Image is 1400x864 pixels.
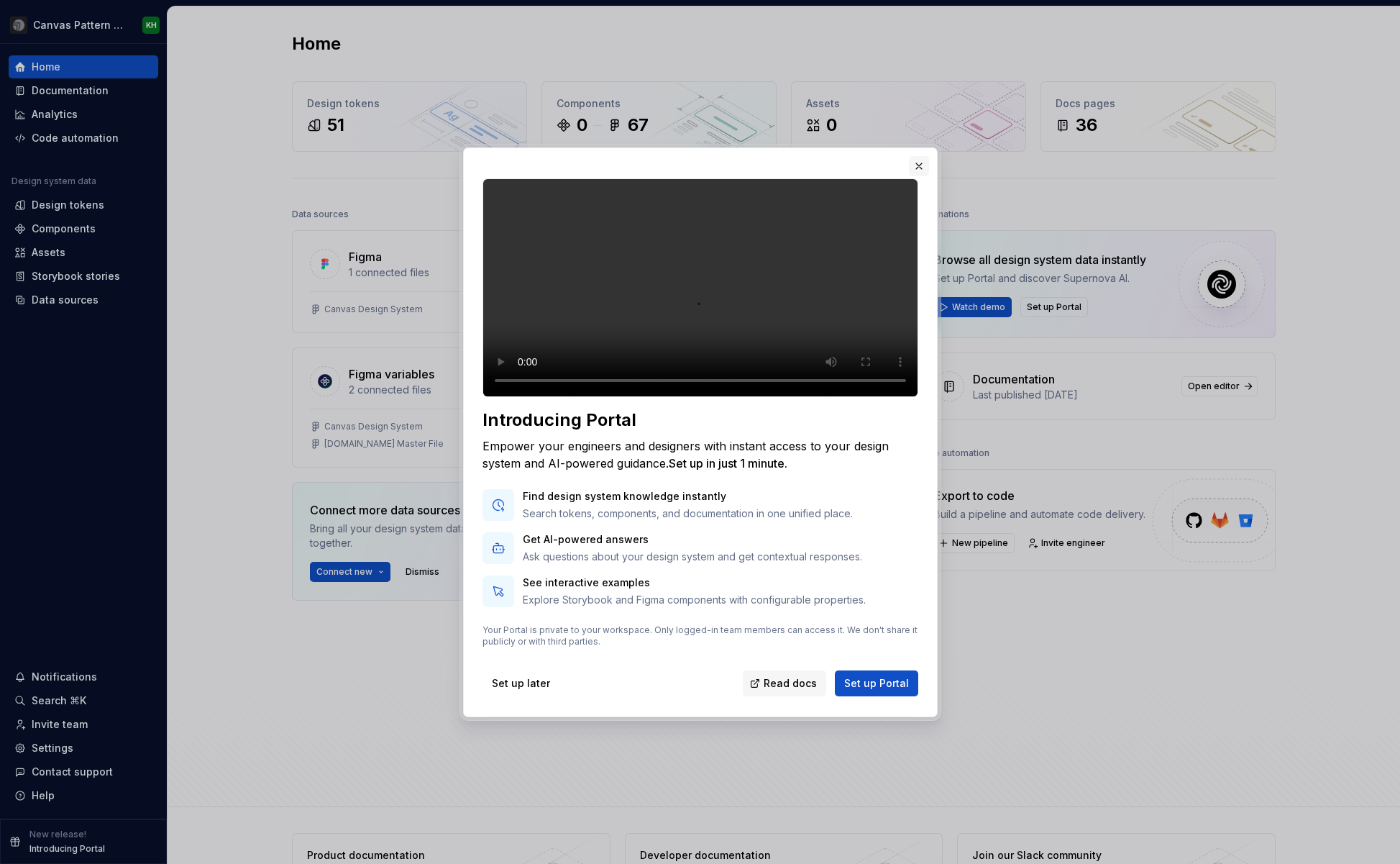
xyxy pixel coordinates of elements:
p: Your Portal is private to your workspace. Only logged-in team members can access it. We don't sha... [482,624,918,647]
p: Ask questions about your design system and get contextual responses. [523,550,862,564]
span: Set up later [492,676,550,691]
p: Get AI-powered answers [523,532,862,547]
p: See interactive examples [523,576,866,590]
div: Empower your engineers and designers with instant access to your design system and AI-powered gui... [482,437,918,472]
p: Explore Storybook and Figma components with configurable properties. [523,593,866,607]
span: Set up in just 1 minute. [669,456,787,470]
button: Set up later [482,670,559,696]
p: Find design system knowledge instantly [523,489,853,504]
a: Read docs [743,670,826,696]
span: Set up Portal [844,676,909,691]
span: Read docs [764,676,817,691]
p: Search tokens, components, and documentation in one unified place. [523,506,853,521]
button: Set up Portal [835,670,918,696]
div: Introducing Portal [482,409,918,432]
